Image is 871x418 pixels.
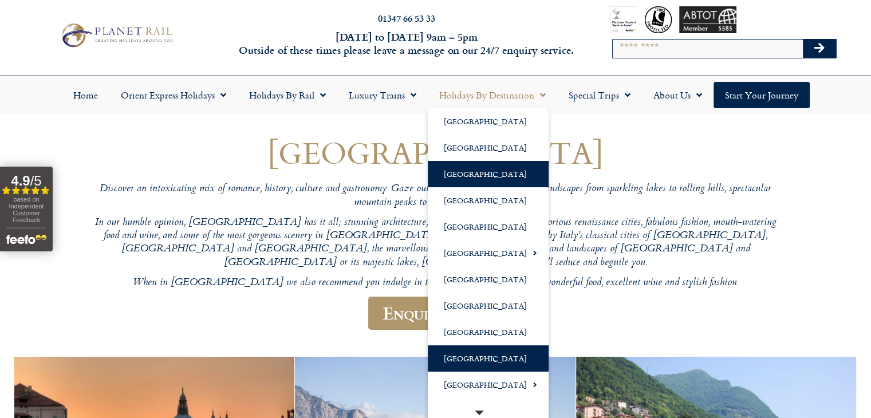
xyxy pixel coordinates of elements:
a: [GEOGRAPHIC_DATA] [428,135,549,161]
a: Luxury Trains [337,82,428,108]
a: [GEOGRAPHIC_DATA] [428,161,549,187]
a: [GEOGRAPHIC_DATA] [428,187,549,214]
a: [GEOGRAPHIC_DATA] [428,108,549,135]
a: [GEOGRAPHIC_DATA] [428,214,549,240]
img: Planet Rail Train Holidays Logo [57,21,176,50]
a: [GEOGRAPHIC_DATA] [428,293,549,319]
a: [GEOGRAPHIC_DATA] [428,240,549,266]
p: Discover an intoxicating mix of romance, history, culture and gastronomy. Gaze out over an enchan... [92,183,779,210]
a: [GEOGRAPHIC_DATA] [428,319,549,345]
p: In our humble opinion, [GEOGRAPHIC_DATA] has it all; stunning architecture, world-famous works of... [92,216,779,270]
a: [GEOGRAPHIC_DATA] [428,345,549,372]
a: Holidays by Rail [238,82,337,108]
a: [GEOGRAPHIC_DATA] [428,266,549,293]
a: Start your Journey [714,82,810,108]
a: 01347 66 53 33 [378,11,435,25]
a: Special Trips [557,82,642,108]
h1: [GEOGRAPHIC_DATA] [92,136,779,169]
a: Home [62,82,109,108]
button: Search [803,40,836,58]
a: About Us [642,82,714,108]
p: When in [GEOGRAPHIC_DATA] we also recommend you indulge in the pleasures of la dolce vita : wonde... [92,277,779,290]
a: Holidays by Destination [428,82,557,108]
a: Enquire Now [368,297,503,330]
nav: Menu [6,82,865,108]
a: [GEOGRAPHIC_DATA] [428,372,549,398]
h6: [DATE] to [DATE] 9am – 5pm Outside of these times please leave a message on our 24/7 enquiry serv... [235,30,578,57]
a: Orient Express Holidays [109,82,238,108]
